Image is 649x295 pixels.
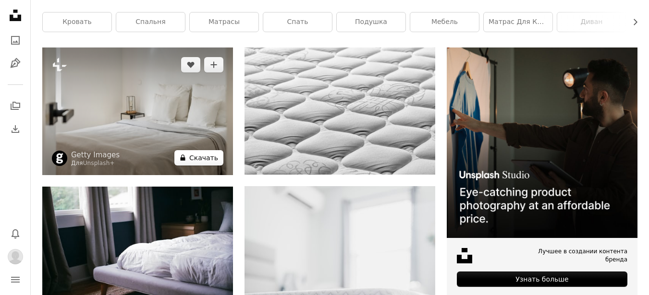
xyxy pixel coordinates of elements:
a: История загрузок [6,119,25,139]
button: Профиль [6,247,25,266]
img: Перейти к профилю Getty Images [52,151,67,166]
font: мебель [431,18,458,25]
a: белая кровать у окна днем [42,245,233,254]
font: кровать [62,18,92,25]
font: спальня [135,18,165,25]
font: диван [580,18,602,25]
font: Скачать [189,154,218,162]
button: Скачать [174,150,223,165]
a: Unsplash+ [83,160,115,166]
a: спальня [116,12,185,32]
a: спать [263,12,332,32]
a: матрас для кровати [484,12,552,32]
a: матрасы [190,12,258,32]
a: подушка [337,12,405,32]
img: крупный план матраса, который был сделан [245,47,435,174]
img: Аватар пользователя Татьяна Мусагитова [8,249,23,264]
img: file-1715714098234-25b8b4e9d8faimage [447,47,637,238]
img: file-1631678316303-ed18b8b5cb9cimage [457,248,472,263]
button: Нравиться [181,57,200,72]
button: Меню [6,270,25,289]
font: Для [71,160,83,166]
a: Главная — Unsplash [6,6,25,27]
button: Добавить в коллекцию [204,57,223,72]
font: матрас для кровати [489,18,562,25]
button: Уведомления [6,224,25,243]
a: кровать [43,12,111,32]
a: диван [557,12,626,32]
button: прокрутить список вправо [626,12,637,32]
a: мебель [410,12,479,32]
a: крупный план матраса, который был сделан [245,106,435,115]
font: Узнать больше [515,275,568,283]
font: подушка [355,18,387,25]
a: Фотографии [6,31,25,50]
font: матрасы [208,18,240,25]
a: Интерьер светлой спальни. Уютный светлый интерьер спальни. Современный дизайн спальни. [42,106,233,115]
img: Интерьер светлой спальни. Уютный светлый интерьер спальни. Современный дизайн спальни. [42,47,233,175]
font: спать [287,18,308,25]
font: Getty Images [71,151,120,159]
a: Getty Images [71,150,120,160]
a: Иллюстрации [6,54,25,73]
font: Лучшее в создании контента бренда [538,248,627,263]
a: Коллекции [6,96,25,116]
